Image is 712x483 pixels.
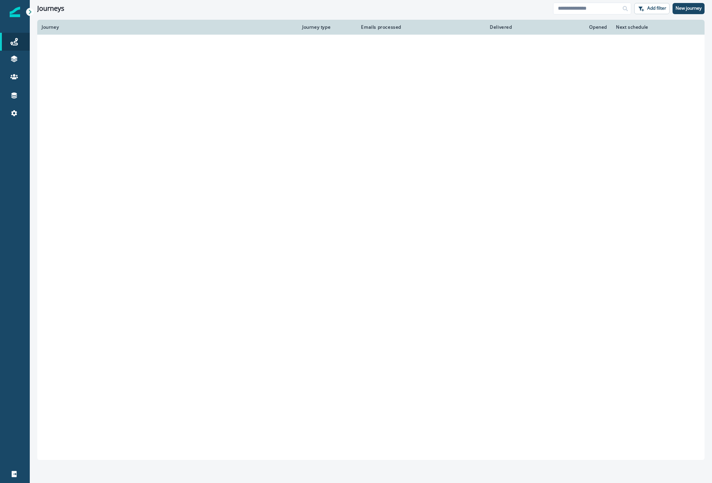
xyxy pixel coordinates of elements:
div: Opened [521,24,607,30]
div: Journey [42,24,293,30]
button: New journey [673,3,705,14]
button: Add filter [634,3,670,14]
div: Emails processed [358,24,401,30]
img: Inflection [10,7,20,17]
div: Journey type [302,24,349,30]
p: Add filter [647,6,666,11]
p: New journey [676,6,702,11]
div: Delivered [410,24,512,30]
h1: Journeys [37,4,64,13]
div: Next schedule [616,24,681,30]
